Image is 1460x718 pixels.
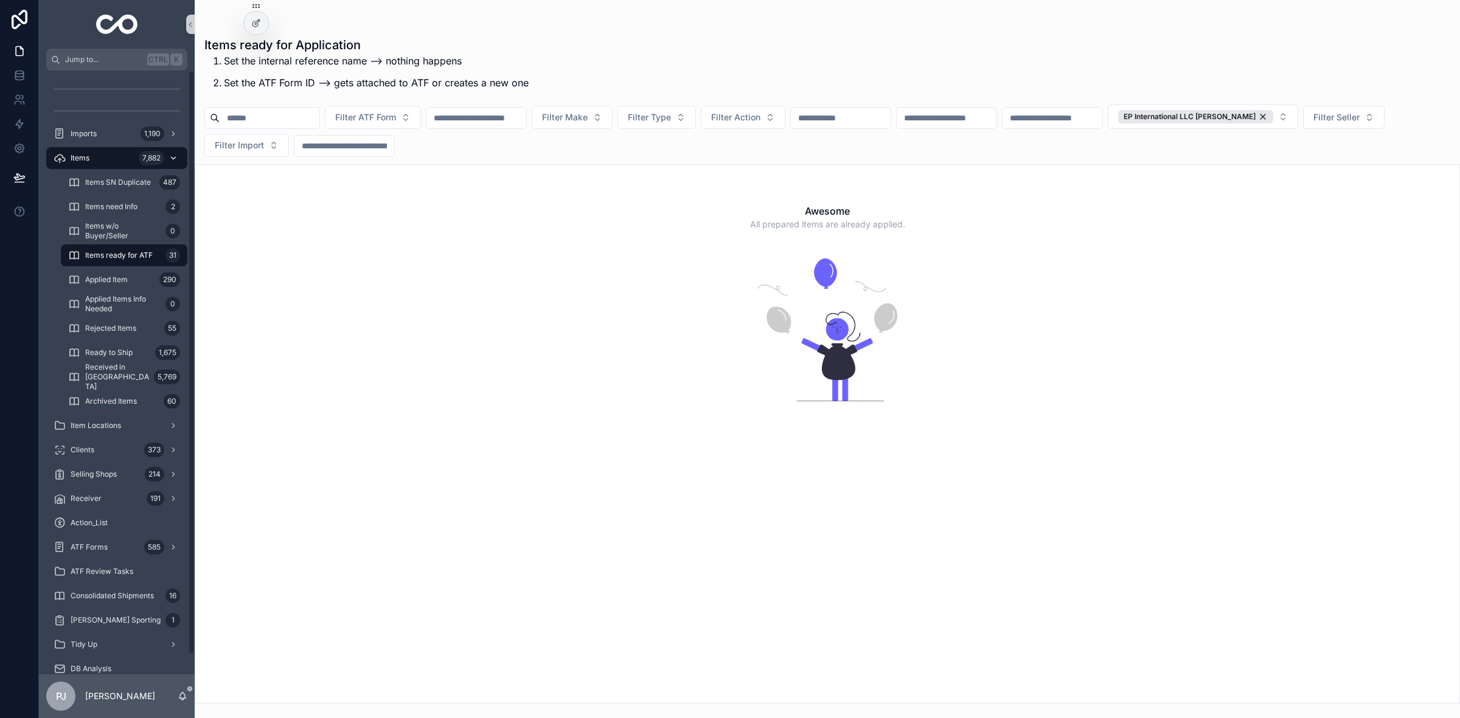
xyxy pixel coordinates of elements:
[39,71,195,674] div: scrollable content
[46,609,187,631] a: [PERSON_NAME] Sporting1
[85,690,155,702] p: [PERSON_NAME]
[71,445,94,455] span: Clients
[61,317,187,339] a: Rejected Items55
[1124,112,1256,122] span: EP International LLC [PERSON_NAME]
[61,366,187,388] a: Received in [GEOGRAPHIC_DATA]5,769
[85,396,137,406] span: Archived Items
[85,323,136,333] span: Rejected Items
[532,106,613,129] button: Select Button
[139,151,164,165] div: 7,882
[542,111,588,123] span: Filter Make
[85,221,161,241] span: Items w/o Buyer/Seller
[164,321,180,336] div: 55
[730,240,925,419] img: Awesome
[46,415,187,437] a: Item Locations
[61,171,187,193] a: Items SN Duplicate487
[750,218,905,230] span: All prepared items are already applied.
[85,362,149,392] span: Received in [GEOGRAPHIC_DATA]
[46,512,187,534] a: Action_List
[46,463,187,485] a: Selling Shops214
[46,439,187,461] a: Clients373
[46,488,187,509] a: Receiver191
[85,294,161,314] span: Applied Items Info Needed
[1313,111,1360,123] span: Filter Seller
[711,111,760,123] span: Filter Action
[71,153,89,163] span: Items
[165,297,180,311] div: 0
[71,615,161,625] span: [PERSON_NAME] Sporting
[85,275,128,285] span: Applied Item
[147,54,169,66] span: Ctrl
[155,345,180,360] div: 1,675
[71,664,111,674] span: DB Analysis
[141,126,164,141] div: 1,190
[325,106,421,129] button: Select Button
[165,199,180,214] div: 2
[159,175,180,190] div: 487
[65,55,142,64] span: Jump to...
[224,54,529,68] p: Set the internal reference name --> nothing happens
[46,561,187,582] a: ATF Review Tasks
[172,55,181,64] span: K
[71,518,108,528] span: Action_List
[159,272,180,287] div: 290
[46,147,187,169] a: Items7,882
[46,658,187,680] a: DB Analysis
[805,204,850,218] h2: Awesome
[46,123,187,145] a: Imports1,190
[1108,105,1298,129] button: Select Button
[71,469,117,479] span: Selling Shops
[204,36,529,54] h1: Items ready for Application
[1303,106,1385,129] button: Select Button
[701,106,785,129] button: Select Button
[85,202,137,212] span: Items need Info
[204,134,289,157] button: Select Button
[46,49,187,71] button: Jump to...CtrlK
[224,75,529,90] p: Set the ATF Form ID --> gets attached to ATF or creates a new one
[71,640,97,649] span: Tidy Up
[61,220,187,242] a: Items w/o Buyer/Seller0
[61,196,187,218] a: Items need Info2
[617,106,696,129] button: Select Button
[61,342,187,364] a: Ready to Ship1,675
[85,250,153,260] span: Items ready for ATF
[164,394,180,409] div: 60
[145,467,164,482] div: 214
[61,390,187,412] a: Archived Items60
[61,293,187,315] a: Applied Items Info Needed0
[71,542,108,552] span: ATF Forms
[96,15,138,34] img: App logo
[628,111,671,123] span: Filter Type
[1118,110,1273,123] button: Unselect 185
[71,129,97,139] span: Imports
[165,248,180,263] div: 31
[165,224,180,238] div: 0
[147,491,164,506] div: 191
[85,178,151,187] span: Items SN Duplicate
[46,633,187,655] a: Tidy Up
[215,139,264,151] span: Filter Import
[144,540,164,554] div: 585
[85,348,133,357] span: Ready to Ship
[61,244,187,266] a: Items ready for ATF31
[144,443,164,457] div: 373
[61,269,187,291] a: Applied Item290
[165,589,180,603] div: 16
[335,111,396,123] span: Filter ATF Form
[46,585,187,607] a: Consolidated Shipments16
[71,591,154,601] span: Consolidated Shipments
[154,370,180,384] div: 5,769
[71,567,133,576] span: ATF Review Tasks
[46,536,187,558] a: ATF Forms585
[56,689,66,703] span: PJ
[71,494,102,503] span: Receiver
[165,613,180,627] div: 1
[71,421,121,430] span: Item Locations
